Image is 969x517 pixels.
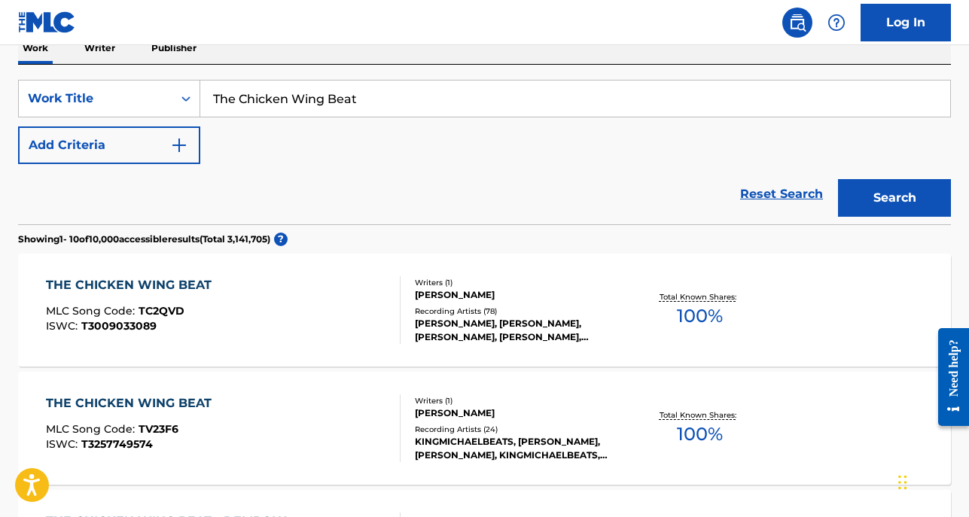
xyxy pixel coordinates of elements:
div: Help [821,8,852,38]
span: ? [274,233,288,246]
a: Reset Search [733,178,830,211]
p: Writer [80,32,120,64]
div: Writers ( 1 ) [415,395,622,406]
div: [PERSON_NAME] [415,406,622,420]
iframe: Resource Center [927,316,969,437]
div: [PERSON_NAME] [415,288,622,302]
img: 9d2ae6d4665cec9f34b9.svg [170,136,188,154]
button: Add Criteria [18,126,200,164]
span: 100 % [677,421,723,448]
p: Work [18,32,53,64]
a: Log In [861,4,951,41]
div: Recording Artists ( 78 ) [415,306,622,317]
img: search [788,14,806,32]
p: Total Known Shares: [660,291,740,303]
a: THE CHICKEN WING BEATMLC Song Code:TC2QVDISWC:T3009033089Writers (1)[PERSON_NAME]Recording Artist... [18,254,951,366]
div: Drag [898,460,907,505]
div: THE CHICKEN WING BEAT [46,394,219,412]
div: Recording Artists ( 24 ) [415,424,622,435]
p: Total Known Shares: [660,409,740,421]
div: THE CHICKEN WING BEAT [46,276,219,294]
p: Showing 1 - 10 of 10,000 accessible results (Total 3,141,705 ) [18,233,270,246]
span: ISWC : [46,319,81,333]
p: Publisher [147,32,201,64]
a: THE CHICKEN WING BEATMLC Song Code:TV23F6ISWC:T3257749574Writers (1)[PERSON_NAME]Recording Artist... [18,372,951,485]
button: Search [838,179,951,217]
img: MLC Logo [18,11,76,33]
div: [PERSON_NAME], [PERSON_NAME], [PERSON_NAME], [PERSON_NAME], [PERSON_NAME] [415,317,622,344]
a: Public Search [782,8,812,38]
div: Writers ( 1 ) [415,277,622,288]
span: T3009033089 [81,319,157,333]
span: T3257749574 [81,437,153,451]
span: MLC Song Code : [46,304,139,318]
span: ISWC : [46,437,81,451]
div: KINGMICHAELBEATS, [PERSON_NAME], [PERSON_NAME], KINGMICHAELBEATS, [PERSON_NAME] [415,435,622,462]
span: TC2QVD [139,304,184,318]
img: help [827,14,846,32]
span: 100 % [677,303,723,330]
div: Work Title [28,90,163,108]
span: MLC Song Code : [46,422,139,436]
span: TV23F6 [139,422,178,436]
form: Search Form [18,80,951,224]
iframe: Chat Widget [894,445,969,517]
